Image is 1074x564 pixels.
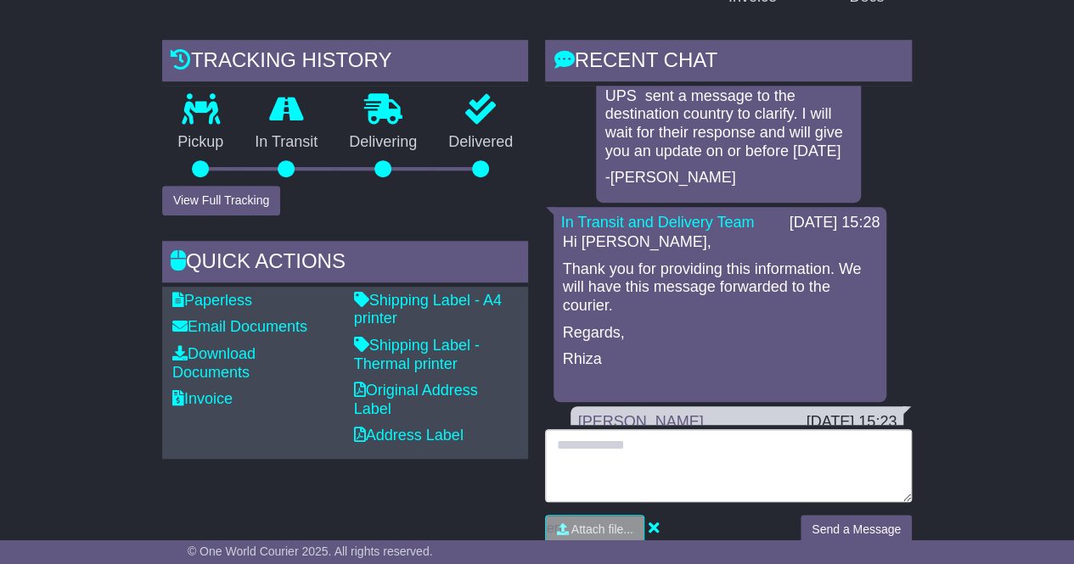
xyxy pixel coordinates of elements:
a: Shipping Label - Thermal printer [354,337,480,372]
p: Pickup [162,133,239,152]
a: Original Address Label [354,382,478,417]
div: Tracking history [162,40,529,86]
a: Invoice [172,390,233,407]
a: In Transit and Delivery Team [560,214,754,231]
div: Quick Actions [162,241,529,287]
p: UPS sent a message to the destination country to clarify. I will wait for their response and will... [604,87,852,160]
div: [DATE] 15:23 [806,413,897,432]
span: © One World Courier 2025. All rights reserved. [188,544,433,558]
a: [PERSON_NAME] [577,413,703,430]
button: Send a Message [801,515,912,544]
p: Regards, [562,324,878,343]
p: -[PERSON_NAME] [604,169,852,187]
p: Rhiza [562,350,878,369]
a: Paperless [172,292,252,309]
p: In Transit [239,133,334,152]
a: Address Label [354,427,464,444]
p: Thank you for providing this information. We will have this message forwarded to the courier. [562,260,878,316]
a: Shipping Label - A4 printer [354,292,502,327]
p: Hi [PERSON_NAME], [562,233,878,252]
div: RECENT CHAT [545,40,912,86]
a: Download Documents [172,345,256,381]
p: Delivering [334,133,433,152]
a: Email Documents [172,318,307,335]
div: [DATE] 15:28 [789,214,880,232]
button: View Full Tracking [162,186,280,215]
p: Delivered [433,133,529,152]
